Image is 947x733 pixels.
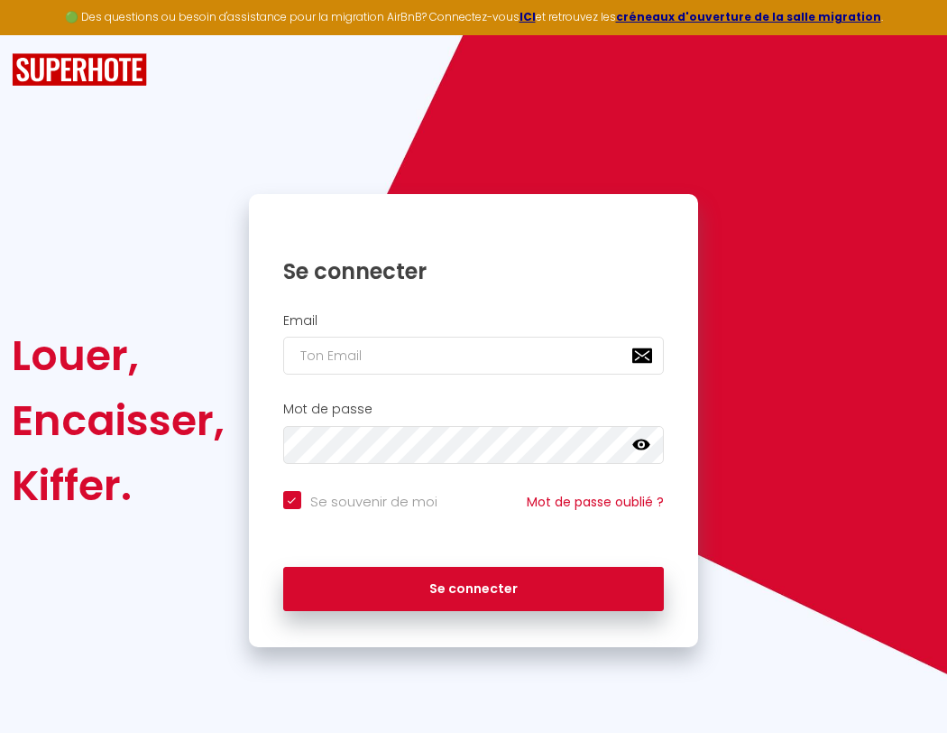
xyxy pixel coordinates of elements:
[283,337,665,375] input: Ton Email
[519,9,536,24] a: ICI
[283,313,665,329] h2: Email
[283,402,665,417] h2: Mot de passe
[283,567,665,612] button: Se connecter
[12,453,225,518] div: Kiffer.
[12,53,147,87] img: SuperHote logo
[527,493,664,511] a: Mot de passe oublié ?
[616,9,881,24] a: créneaux d'ouverture de la salle migration
[12,388,225,453] div: Encaisser,
[283,257,665,285] h1: Se connecter
[12,323,225,388] div: Louer,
